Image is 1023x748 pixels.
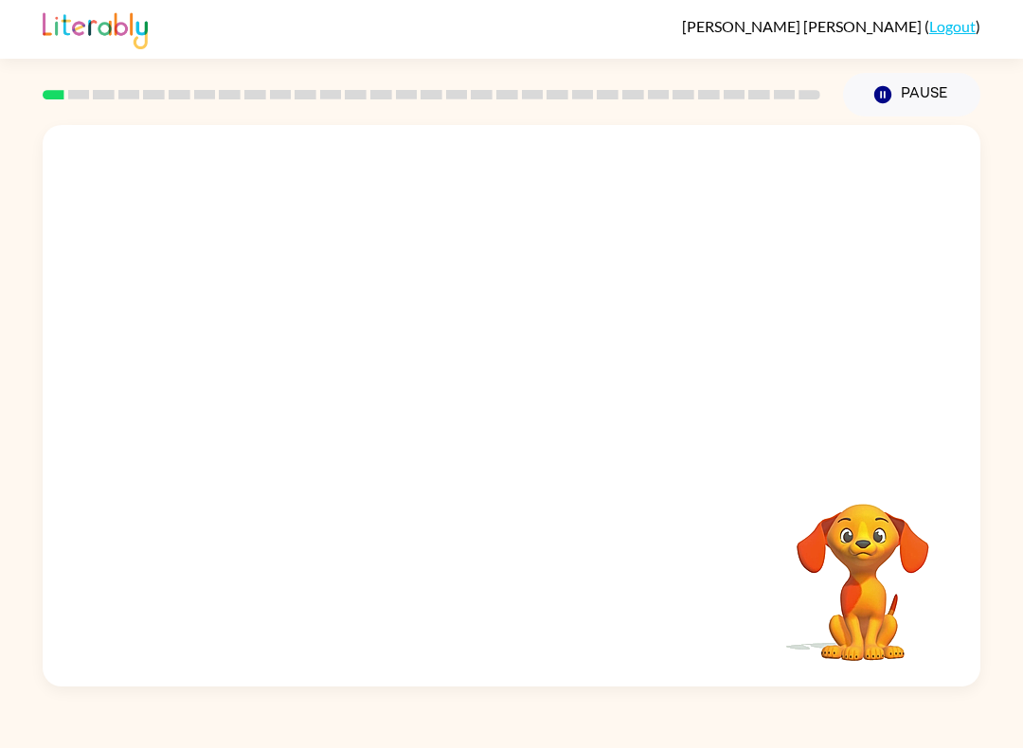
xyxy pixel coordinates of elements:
[682,17,924,35] span: [PERSON_NAME] [PERSON_NAME]
[929,17,976,35] a: Logout
[843,73,980,116] button: Pause
[768,474,958,664] video: Your browser must support playing .mp4 files to use Literably. Please try using another browser.
[682,17,980,35] div: ( )
[43,8,148,49] img: Literably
